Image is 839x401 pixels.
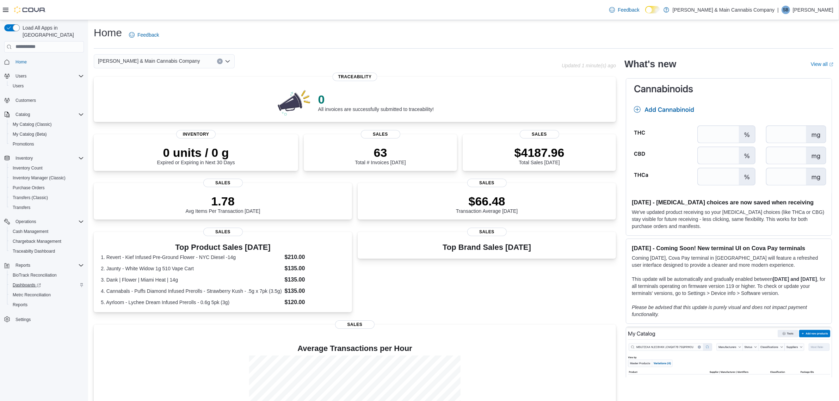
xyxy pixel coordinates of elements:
p: 0 [318,92,434,106]
h3: [DATE] - Coming Soon! New terminal UI on Cova Pay terminals [632,245,826,252]
a: Transfers [10,203,33,212]
strong: [DATE] and [DATE] [773,276,817,282]
span: My Catalog (Beta) [10,130,84,138]
a: Dashboards [10,281,44,289]
p: 63 [355,146,406,160]
button: Inventory Manager (Classic) [7,173,87,183]
button: Reports [7,300,87,310]
div: Total Sales [DATE] [514,146,565,165]
button: Users [1,71,87,81]
button: Metrc Reconciliation [7,290,87,300]
span: Settings [16,317,31,322]
span: Cash Management [10,227,84,236]
p: $4187.96 [514,146,565,160]
button: Clear input [217,58,223,64]
dd: $210.00 [285,253,345,261]
a: Transfers (Classic) [10,193,51,202]
span: Users [16,73,26,79]
img: Cova [14,6,46,13]
a: My Catalog (Beta) [10,130,50,138]
button: Inventory [13,154,36,162]
span: Settings [13,315,84,323]
span: SB [783,6,789,14]
nav: Complex example [4,54,84,343]
p: Coming [DATE], Cova Pay terminal in [GEOGRAPHIC_DATA] will feature a refreshed user interface des... [632,254,826,269]
dt: 4. Cannabals - Puffs Diamond Infused Prerolls - Strawberry Kush - .5g x 7pk (3.5g) [101,288,282,295]
span: Operations [16,219,36,224]
button: Users [13,72,29,80]
div: Avg Items Per Transaction [DATE] [186,194,260,214]
button: Open list of options [225,58,230,64]
img: 0 [276,88,313,116]
span: Sales [361,130,400,138]
span: Dashboards [10,281,84,289]
h2: What's new [624,58,676,70]
span: Transfers [13,205,30,210]
span: Reports [16,263,30,268]
span: Metrc Reconciliation [10,291,84,299]
button: Operations [1,217,87,227]
a: Settings [13,315,33,324]
dt: 5. Ayrloom - Lychee Dream Infused Prerolls - 0.6g 5pk (3g) [101,299,282,306]
p: Updated 1 minute(s) ago [562,63,616,68]
button: Transfers [7,203,87,212]
button: Catalog [1,110,87,119]
a: Metrc Reconciliation [10,291,54,299]
p: $66.48 [456,194,518,208]
dt: 3. Dank | Flower | Miami Heat | 14g [101,276,282,283]
span: Purchase Orders [10,184,84,192]
span: My Catalog (Classic) [10,120,84,129]
span: BioTrack Reconciliation [13,272,57,278]
a: BioTrack Reconciliation [10,271,60,279]
div: All invoices are successfully submitted to traceability! [318,92,434,112]
span: Transfers (Classic) [10,193,84,202]
span: Customers [13,96,84,105]
a: Feedback [606,3,642,17]
a: Chargeback Management [10,237,64,246]
button: BioTrack Reconciliation [7,270,87,280]
span: Inventory [13,154,84,162]
span: Sales [467,228,507,236]
span: Home [13,57,84,66]
button: Promotions [7,139,87,149]
div: Steve Bruno [782,6,790,14]
h4: Average Transactions per Hour [99,344,610,353]
button: Chargeback Management [7,236,87,246]
span: Sales [467,179,507,187]
a: Purchase Orders [10,184,48,192]
span: Promotions [10,140,84,148]
dt: 1. Revert - Kief Infused Pre-Ground Flower - NYC Diesel -14g [101,254,282,261]
h3: Top Brand Sales [DATE] [443,243,531,252]
button: Users [7,81,87,91]
p: This update will be automatically and gradually enabled between , for all terminals operating on ... [632,276,826,297]
span: Sales [335,320,375,329]
a: Traceabilty Dashboard [10,247,58,255]
span: Feedback [137,31,159,38]
h3: [DATE] - [MEDICAL_DATA] choices are now saved when receiving [632,199,826,206]
a: Home [13,58,30,66]
span: Purchase Orders [13,185,45,191]
span: Users [13,72,84,80]
dd: $135.00 [285,264,345,273]
a: My Catalog (Classic) [10,120,55,129]
span: Inventory Count [10,164,84,172]
p: [PERSON_NAME] & Main Cannabis Company [673,6,775,14]
button: Inventory [1,153,87,163]
a: Customers [13,96,39,105]
button: Purchase Orders [7,183,87,193]
span: Traceabilty Dashboard [13,248,55,254]
span: Catalog [16,112,30,117]
a: Inventory Count [10,164,45,172]
span: Cash Management [13,229,48,234]
button: Reports [13,261,33,270]
button: Inventory Count [7,163,87,173]
button: Transfers (Classic) [7,193,87,203]
span: Traceabilty Dashboard [10,247,84,255]
span: My Catalog (Beta) [13,131,47,137]
span: Promotions [13,141,34,147]
span: BioTrack Reconciliation [10,271,84,279]
span: Inventory Count [13,165,43,171]
span: Reports [10,301,84,309]
span: [PERSON_NAME] & Main Cannabis Company [98,57,200,65]
span: Traceability [333,73,377,81]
